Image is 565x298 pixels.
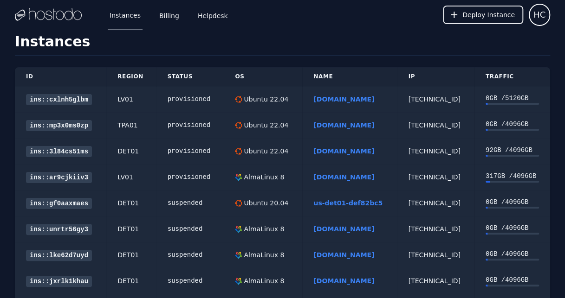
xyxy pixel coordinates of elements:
[242,198,288,208] div: Ubuntu 20.04
[408,120,463,130] div: [TECHNICAL_ID]
[168,172,213,182] div: provisioned
[313,251,374,259] a: [DOMAIN_NAME]
[443,6,523,24] button: Deploy Instance
[26,120,92,131] a: ins::mp3x0ms0zp
[168,120,213,130] div: provisioned
[26,276,92,287] a: ins::jxrlk1khau
[26,250,92,261] a: ins::lke62d7uyd
[117,146,145,156] div: DET01
[474,67,550,86] th: Traffic
[408,276,463,285] div: [TECHNICAL_ID]
[486,146,539,155] div: 92 GB / 4096 GB
[397,67,474,86] th: IP
[117,198,145,208] div: DET01
[486,275,539,285] div: 0 GB / 4096 GB
[235,148,242,155] img: Ubuntu 22.04
[235,200,242,207] img: Ubuntu 20.04
[168,250,213,260] div: suspended
[26,146,92,157] a: ins::3l84cs51ms
[224,67,302,86] th: OS
[168,276,213,285] div: suspended
[242,172,284,182] div: AlmaLinux 8
[26,172,92,183] a: ins::ar9cjkiiv3
[486,94,539,103] div: 0 GB / 5120 GB
[486,223,539,233] div: 0 GB / 4096 GB
[26,94,92,105] a: ins::cxlnh5glbm
[117,250,145,260] div: DET01
[408,250,463,260] div: [TECHNICAL_ID]
[486,249,539,259] div: 0 GB / 4096 GB
[313,121,374,129] a: [DOMAIN_NAME]
[313,199,383,207] a: us-det01-def82bc5
[235,252,242,259] img: AlmaLinux 8
[242,120,288,130] div: Ubuntu 22.04
[117,120,145,130] div: TPA01
[462,10,515,19] span: Deploy Instance
[26,198,92,209] a: ins::gf0aaxmaes
[313,147,374,155] a: [DOMAIN_NAME]
[302,67,397,86] th: Name
[313,225,374,233] a: [DOMAIN_NAME]
[15,67,106,86] th: ID
[533,8,546,21] span: HC
[242,250,284,260] div: AlmaLinux 8
[408,146,463,156] div: [TECHNICAL_ID]
[168,95,213,104] div: provisioned
[235,96,242,103] img: Ubuntu 22.04
[242,276,284,285] div: AlmaLinux 8
[235,226,242,233] img: AlmaLinux 8
[117,172,145,182] div: LV01
[313,277,374,285] a: [DOMAIN_NAME]
[486,120,539,129] div: 0 GB / 4096 GB
[235,174,242,181] img: AlmaLinux 8
[117,224,145,234] div: DET01
[156,67,224,86] th: Status
[168,146,213,156] div: provisioned
[242,224,284,234] div: AlmaLinux 8
[117,276,145,285] div: DET01
[486,171,539,181] div: 317 GB / 4096 GB
[313,95,374,103] a: [DOMAIN_NAME]
[408,224,463,234] div: [TECHNICAL_ID]
[235,122,242,129] img: Ubuntu 22.04
[235,278,242,285] img: AlmaLinux 8
[529,4,550,26] button: User menu
[242,146,288,156] div: Ubuntu 22.04
[168,198,213,208] div: suspended
[408,172,463,182] div: [TECHNICAL_ID]
[408,198,463,208] div: [TECHNICAL_ID]
[313,173,374,181] a: [DOMAIN_NAME]
[15,8,82,22] img: Logo
[15,33,550,56] h1: Instances
[486,197,539,207] div: 0 GB / 4096 GB
[242,95,288,104] div: Ubuntu 22.04
[408,95,463,104] div: [TECHNICAL_ID]
[117,95,145,104] div: LV01
[168,224,213,234] div: suspended
[106,67,156,86] th: Region
[26,224,92,235] a: ins::unrtr56gy3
